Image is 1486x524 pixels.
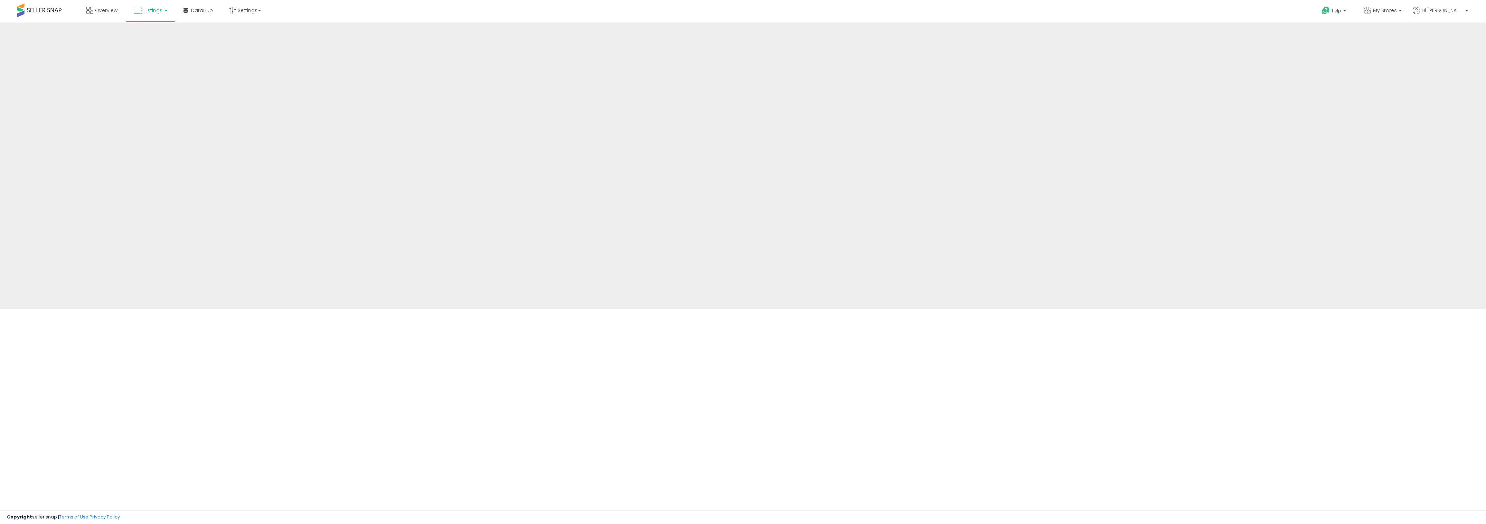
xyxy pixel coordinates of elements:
span: Hi [PERSON_NAME] [1422,7,1463,14]
a: Hi [PERSON_NAME] [1413,7,1468,22]
i: Get Help [1322,6,1330,15]
span: Overview [95,7,117,14]
span: My Stores [1373,7,1397,14]
a: Help [1316,1,1353,22]
span: DataHub [191,7,213,14]
span: Help [1332,8,1341,14]
span: Listings [144,7,162,14]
